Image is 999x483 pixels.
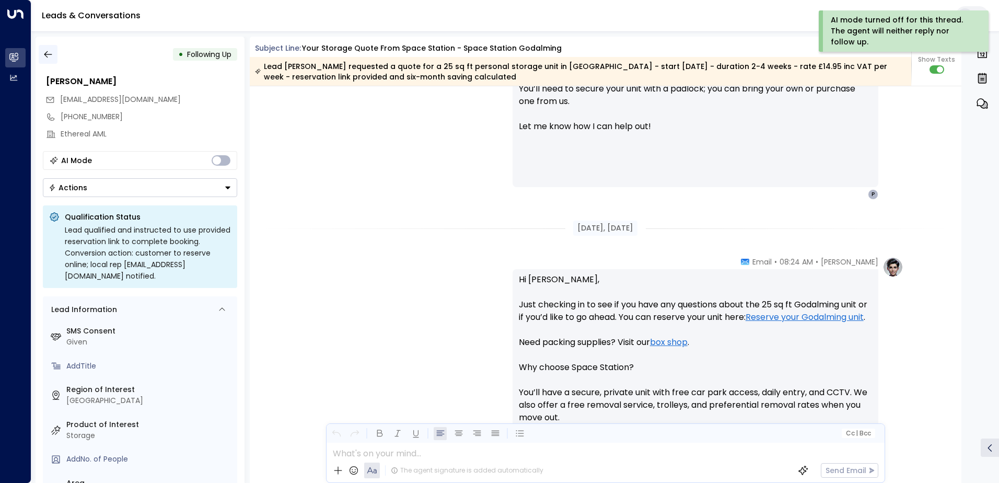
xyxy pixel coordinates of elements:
img: profile-logo.png [882,257,903,278]
div: • [178,45,183,64]
p: Qualification Status [65,212,231,222]
div: [GEOGRAPHIC_DATA] [66,395,233,406]
div: Actions [49,183,87,192]
button: Undo [330,427,343,440]
a: box shop [650,336,688,349]
div: [PHONE_NUMBER] [61,111,237,122]
label: Region of Interest [66,384,233,395]
div: Given [66,337,233,348]
span: Following Up [187,49,231,60]
span: Subject Line: [255,43,301,53]
div: Lead qualified and instructed to use provided reservation link to complete booking. Conversion ac... [65,224,231,282]
div: [DATE], [DATE] [573,221,637,236]
button: Actions [43,178,237,197]
div: The agent signature is added automatically [391,466,543,475]
span: 08:24 AM [780,257,813,267]
button: Redo [348,427,361,440]
span: • [816,257,818,267]
div: [PERSON_NAME] [46,75,237,88]
label: Product of Interest [66,419,233,430]
span: [PERSON_NAME] [821,257,878,267]
div: AI Mode [61,155,92,166]
div: Lead [PERSON_NAME] requested a quote for a 25 sq ft personal storage unit in [GEOGRAPHIC_DATA] - ... [255,61,905,82]
button: Cc|Bcc [841,429,875,439]
label: SMS Consent [66,326,233,337]
div: AddTitle [66,361,233,372]
span: Show Texts [918,55,955,64]
div: Your storage quote from Space Station - Space Station Godalming [302,43,562,54]
div: Lead Information [48,304,117,315]
div: AddNo. of People [66,454,233,465]
span: [EMAIL_ADDRESS][DOMAIN_NAME] [60,94,181,105]
span: propertymanagement@etherealaml.com [60,94,181,105]
div: Storage [66,430,233,441]
p: Hi [PERSON_NAME], Just checking in to see if you have any questions about the 25 sq ft Godalming ... [519,273,872,462]
a: Reserve your Godalming unit [746,311,864,324]
div: P [868,189,878,200]
div: Button group with a nested menu [43,178,237,197]
span: • [774,257,777,267]
div: Ethereal AML [61,129,237,140]
span: | [856,430,858,437]
span: Cc Bcc [845,430,870,437]
div: AI mode turned off for this thread. The agent will neither reply nor follow up. [831,15,974,48]
span: Email [752,257,772,267]
a: Leads & Conversations [42,9,141,21]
